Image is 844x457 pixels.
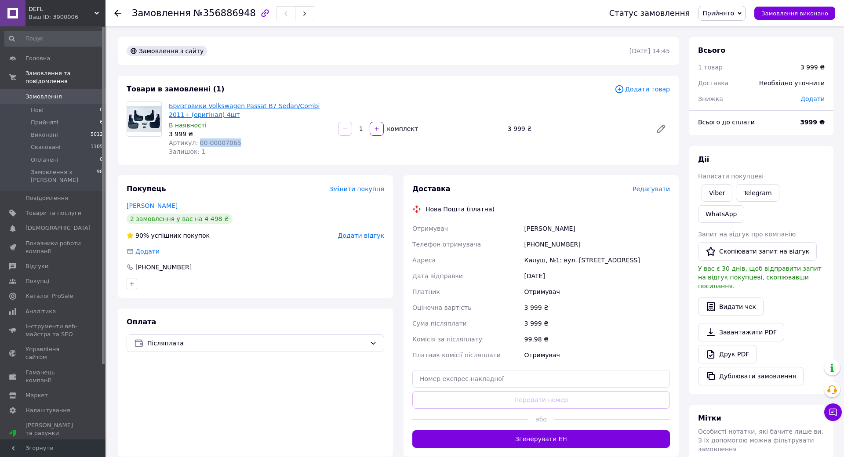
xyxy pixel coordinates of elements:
[698,95,723,102] span: Знижка
[135,248,160,255] span: Додати
[412,185,451,193] span: Доставка
[169,122,207,129] span: В наявності
[25,239,81,255] span: Показники роботи компанії
[135,232,149,239] span: 90%
[25,345,81,361] span: Управління сайтом
[135,263,193,272] div: [PHONE_NUMBER]
[25,308,56,316] span: Аналітика
[25,292,73,300] span: Каталог ProSale
[412,304,471,311] span: Оціночна вартість
[412,430,670,448] button: Згенерувати ЕН
[523,300,672,316] div: 3 999 ₴
[698,80,728,87] span: Доставка
[615,84,670,94] span: Додати товар
[698,46,725,54] span: Всього
[609,9,690,18] div: Статус замовлення
[412,225,448,232] span: Отримувач
[698,345,757,363] a: Друк PDF
[127,214,233,224] div: 2 замовлення у вас на 4 498 ₴
[127,106,161,132] img: Бризговики Volkswagen Passat B7 Sedan/Combi 2011+ (оригінал) 4шт
[633,185,670,192] span: Редагувати
[25,209,81,217] span: Товари та послуги
[193,8,256,18] span: №356886948
[31,119,58,127] span: Прийняті
[132,8,191,18] span: Замовлення
[25,438,81,446] div: Prom топ
[652,120,670,138] a: Редагувати
[114,9,121,18] div: Повернутися назад
[31,156,58,164] span: Оплачені
[698,155,709,163] span: Дії
[127,318,156,326] span: Оплата
[25,54,50,62] span: Головна
[338,232,384,239] span: Додати відгук
[25,406,70,414] span: Налаштування
[412,288,440,295] span: Платник
[25,392,48,399] span: Маркет
[698,323,784,341] a: Завантажити PDF
[504,123,649,135] div: 3 999 ₴
[91,143,103,151] span: 1105
[800,95,825,102] span: Додати
[736,184,779,202] a: Telegram
[25,224,91,232] span: [DEMOGRAPHIC_DATA]
[31,143,61,151] span: Скасовані
[25,69,105,85] span: Замовлення та повідомлення
[127,46,207,56] div: Замовлення з сайту
[702,184,732,202] a: Viber
[523,252,672,268] div: Калуш, №1: вул. [STREET_ADDRESS]
[523,284,672,300] div: Отримувач
[25,93,62,101] span: Замовлення
[329,185,384,192] span: Змінити покупця
[31,168,97,184] span: Замовлення з [PERSON_NAME]
[523,331,672,347] div: 99.98 ₴
[25,262,48,270] span: Відгуки
[169,148,206,155] span: Залишок: 1
[800,63,825,72] div: 3 999 ₴
[127,185,166,193] span: Покупець
[754,73,830,93] div: Необхідно уточнити
[100,156,103,164] span: 0
[698,265,822,290] span: У вас є 30 днів, щоб відправити запит на відгук покупцеві, скопіювавши посилання.
[147,338,366,348] span: Післяплата
[4,31,104,47] input: Пошук
[169,130,331,138] div: 3 999 ₴
[698,428,823,453] span: Особисті нотатки, які бачите лише ви. З їх допомогою можна фільтрувати замовлення
[29,13,105,21] div: Ваш ID: 3900006
[31,131,58,139] span: Виконані
[25,277,49,285] span: Покупці
[412,352,501,359] span: Платник комісії післяплати
[412,320,467,327] span: Сума післяплати
[824,403,842,421] button: Чат з покупцем
[412,336,482,343] span: Комісія за післяплату
[97,168,103,184] span: 98
[698,173,764,180] span: Написати покупцеві
[523,347,672,363] div: Отримувач
[698,297,764,316] button: Видати чек
[100,119,103,127] span: 6
[698,119,755,126] span: Всього до сплати
[698,414,721,422] span: Мітки
[127,85,225,93] span: Товари в замовленні (1)
[698,231,796,238] span: Запит на відгук про компанію
[523,236,672,252] div: [PHONE_NUMBER]
[412,241,481,248] span: Телефон отримувача
[698,64,723,71] span: 1 товар
[702,10,734,17] span: Прийнято
[25,323,81,338] span: Інструменти веб-майстра та SEO
[754,7,835,20] button: Замовлення виконано
[29,5,95,13] span: DEFL
[127,231,210,240] div: успішних покупок
[800,119,825,126] b: 3999 ₴
[423,205,497,214] div: Нова Пошта (платна)
[523,221,672,236] div: [PERSON_NAME]
[169,139,241,146] span: Артикул: 00-00007065
[100,106,103,114] span: 0
[528,415,554,424] span: або
[25,421,81,446] span: [PERSON_NAME] та рахунки
[91,131,103,139] span: 5012
[385,124,419,133] div: комплект
[412,370,670,388] input: Номер експрес-накладної
[629,47,670,54] time: [DATE] 14:45
[127,202,178,209] a: [PERSON_NAME]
